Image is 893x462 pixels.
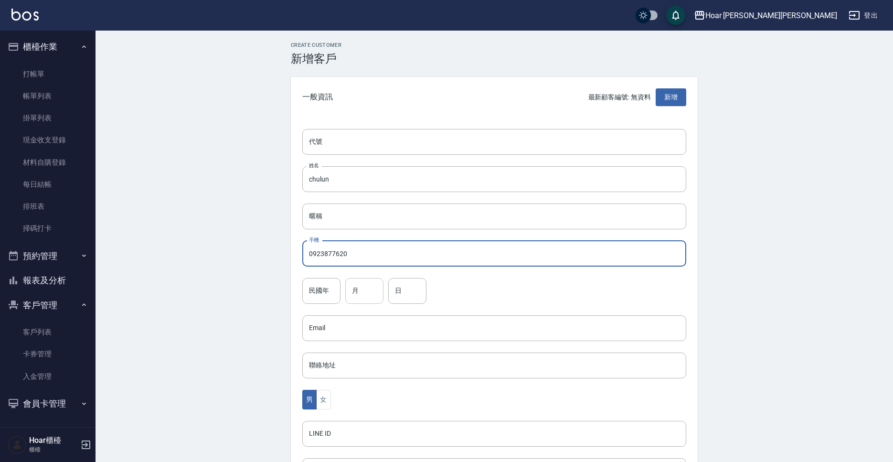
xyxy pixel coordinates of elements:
[4,107,92,129] a: 掛單列表
[29,436,78,445] h5: Hoar櫃檯
[845,7,882,24] button: 登出
[4,34,92,59] button: 櫃檯作業
[4,244,92,269] button: 預約管理
[4,129,92,151] a: 現金收支登錄
[690,6,841,25] button: Hoar [PERSON_NAME][PERSON_NAME]
[656,88,686,106] button: 新增
[309,162,319,169] label: 姓名
[291,52,698,65] h3: 新增客戶
[4,217,92,239] a: 掃碼打卡
[4,85,92,107] a: 帳單列表
[4,63,92,85] a: 打帳單
[291,42,698,48] h2: Create Customer
[666,6,685,25] button: save
[4,195,92,217] a: 排班表
[4,343,92,365] a: 卡券管理
[705,10,837,21] div: Hoar [PERSON_NAME][PERSON_NAME]
[316,390,330,409] button: 女
[588,92,651,102] p: 最新顧客編號: 無資料
[8,435,27,454] img: Person
[309,236,319,244] label: 手機
[4,391,92,416] button: 會員卡管理
[4,293,92,318] button: 客戶管理
[4,151,92,173] a: 材料自購登錄
[4,321,92,343] a: 客戶列表
[4,365,92,387] a: 入金管理
[4,173,92,195] a: 每日結帳
[302,390,317,409] button: 男
[4,268,92,293] button: 報表及分析
[11,9,39,21] img: Logo
[29,445,78,454] p: 櫃檯
[302,92,333,102] span: 一般資訊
